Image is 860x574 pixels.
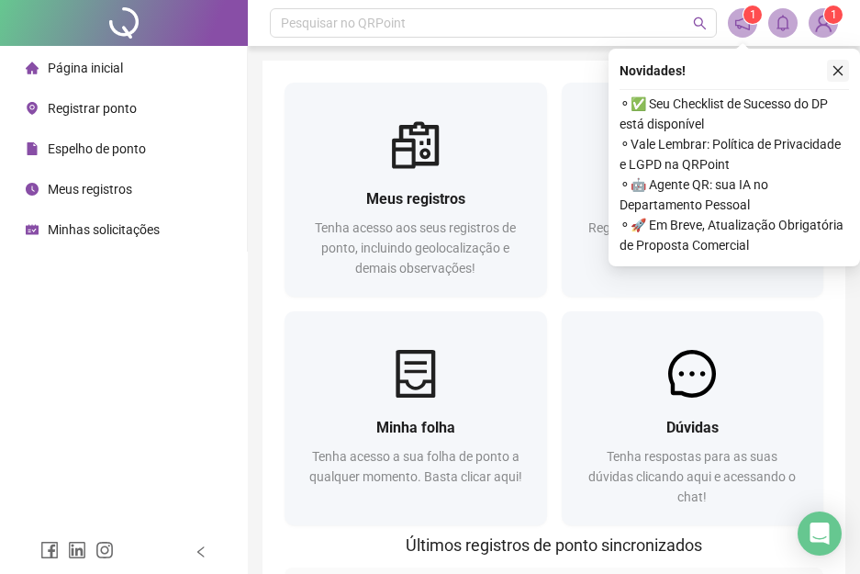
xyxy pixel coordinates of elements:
span: 1 [831,8,837,21]
span: notification [734,15,751,31]
span: Tenha acesso a sua folha de ponto a qualquer momento. Basta clicar aqui! [309,449,522,484]
span: Espelho de ponto [48,141,146,156]
sup: 1 [743,6,762,24]
span: bell [775,15,791,31]
a: Registrar pontoRegistre sua presença com rapidez e segurança clicando aqui! [562,83,824,297]
span: Tenha respostas para as suas dúvidas clicando aqui e acessando o chat! [588,449,796,504]
span: search [693,17,707,30]
span: ⚬ 🚀 Em Breve, Atualização Obrigatória de Proposta Comercial [620,215,849,255]
span: Tenha acesso aos seus registros de ponto, incluindo geolocalização e demais observações! [315,220,516,276]
a: Meus registrosTenha acesso aos seus registros de ponto, incluindo geolocalização e demais observa... [285,83,547,297]
span: environment [26,102,39,115]
span: Novidades ! [620,61,686,81]
span: ⚬ ✅ Seu Checklist de Sucesso do DP está disponível [620,94,849,134]
span: Registre sua presença com rapidez e segurança clicando aqui! [588,220,796,255]
span: clock-circle [26,183,39,196]
span: ⚬ Vale Lembrar: Política de Privacidade e LGPD na QRPoint [620,134,849,174]
span: Meus registros [366,190,465,208]
span: Meus registros [48,182,132,197]
img: 84421 [810,9,837,37]
span: schedule [26,223,39,236]
span: left [195,546,207,558]
sup: Atualize o seu contato no menu Meus Dados [824,6,843,24]
span: Últimos registros de ponto sincronizados [406,535,702,555]
span: facebook [40,541,59,559]
span: Minha folha [376,419,455,436]
span: close [832,64,844,77]
div: Open Intercom Messenger [798,512,842,556]
span: 1 [750,8,756,21]
span: Dúvidas [666,419,719,436]
span: Registrar ponto [48,101,137,116]
span: home [26,62,39,74]
span: Página inicial [48,61,123,75]
span: linkedin [68,541,86,559]
span: Minhas solicitações [48,222,160,237]
span: instagram [95,541,114,559]
span: file [26,142,39,155]
a: Minha folhaTenha acesso a sua folha de ponto a qualquer momento. Basta clicar aqui! [285,311,547,525]
a: DúvidasTenha respostas para as suas dúvidas clicando aqui e acessando o chat! [562,311,824,525]
span: ⚬ 🤖 Agente QR: sua IA no Departamento Pessoal [620,174,849,215]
